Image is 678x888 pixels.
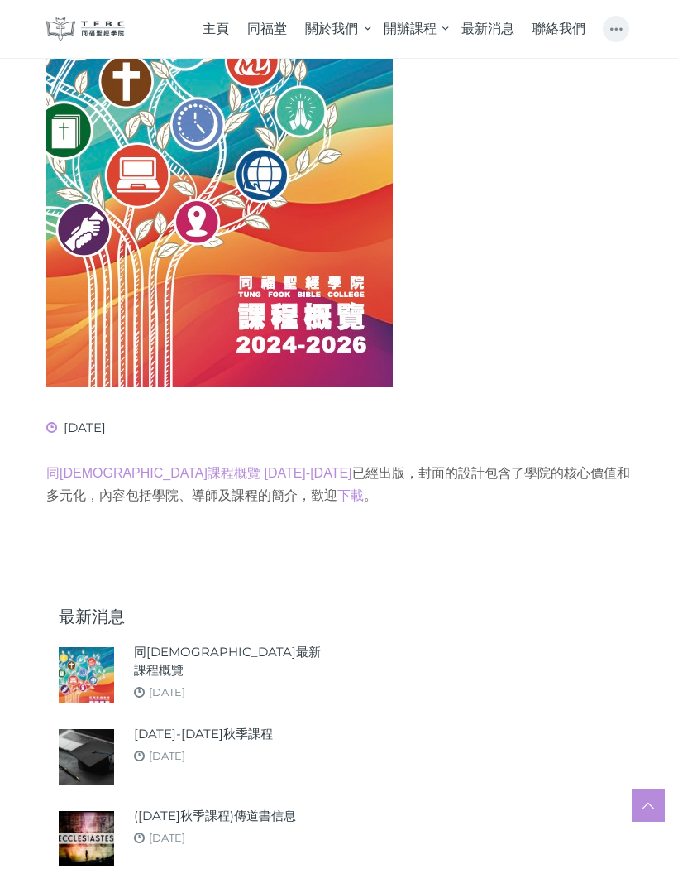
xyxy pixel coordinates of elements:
[523,8,594,50] a: 聯絡我們
[134,807,296,825] a: ([DATE]秋季課程)傳道書信息
[59,729,114,785] img: 2025-26年秋季課程
[305,21,358,36] span: 關於我們
[59,811,114,866] img: (2025年秋季課程)傳道書信息
[59,647,114,703] img: 同福聖經學院最新課程概覽
[296,8,374,50] a: 關於我們
[134,725,273,743] a: [DATE]-[DATE]秋季課程
[59,607,327,626] h5: 最新消息
[461,21,514,36] span: 最新消息
[532,21,585,36] span: 聯絡我們
[46,17,125,41] img: 同福聖經學院 TFBC
[203,21,229,36] span: 主頁
[337,488,364,502] a: 下載
[46,466,352,480] a: 同[DEMOGRAPHIC_DATA]課程概覽 [DATE]-[DATE]
[149,685,185,698] a: [DATE]
[46,420,106,435] span: [DATE]
[134,643,327,679] a: 同[DEMOGRAPHIC_DATA]最新課程概覽
[632,789,665,822] a: Scroll to top
[374,8,451,50] a: 開辦課程
[149,831,185,844] a: [DATE]
[238,8,296,50] a: 同福堂
[452,8,523,50] a: 最新消息
[247,21,287,36] span: 同福堂
[46,462,632,506] p: 已經出版，封面的設計包含了學院的核心價值和多元化，內容包括學院、導師及課程的簡介，歡迎 。
[149,749,185,762] a: [DATE]
[193,8,237,50] a: 主頁
[384,21,437,36] span: 開辦課程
